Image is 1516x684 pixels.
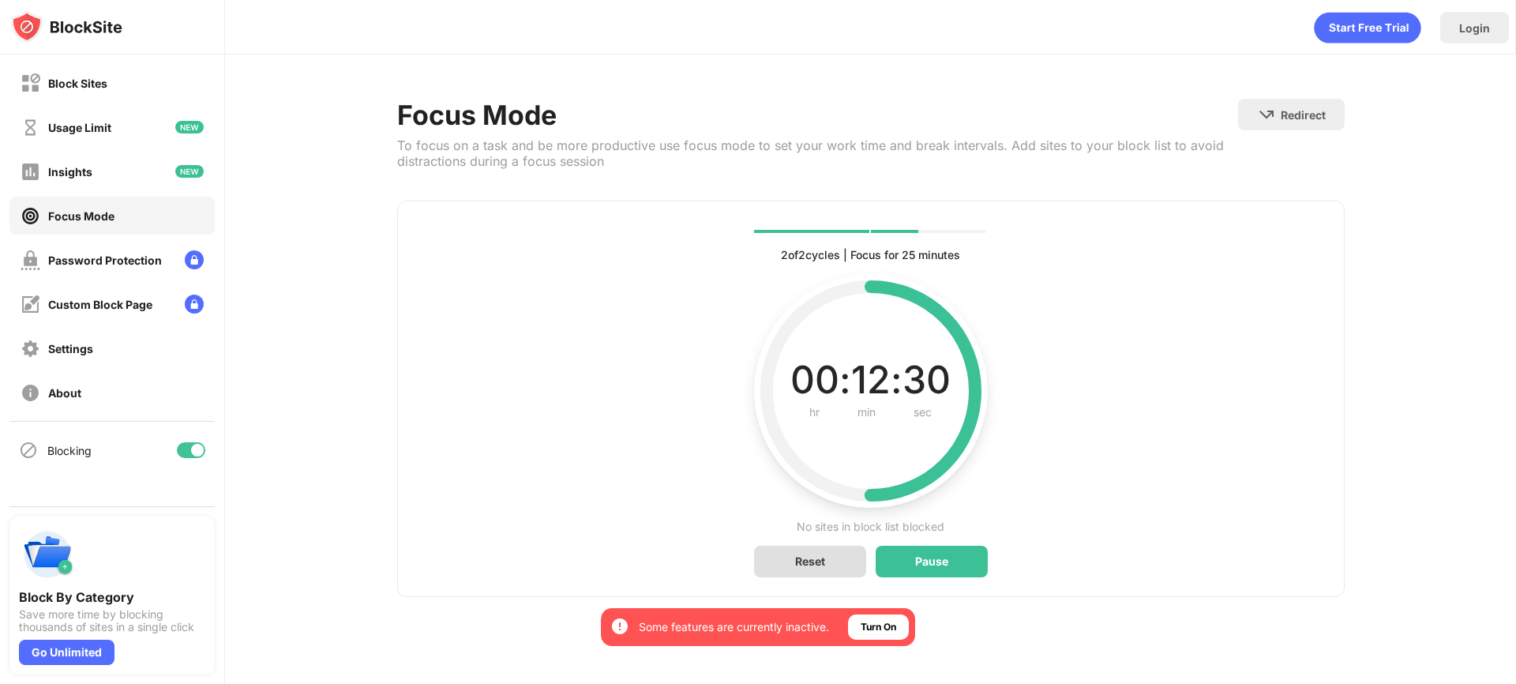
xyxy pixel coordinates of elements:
[21,295,40,314] img: customize-block-page-off.svg
[185,250,204,269] img: lock-menu.svg
[1281,108,1326,122] div: Redirect
[610,617,629,636] img: error-circle-white.svg
[21,339,40,359] img: settings-off.svg
[48,342,93,355] div: Settings
[19,589,205,605] div: Block By Category
[861,619,896,635] div: Turn On
[851,359,891,401] div: 12
[795,554,825,568] div: Reset
[48,298,152,311] div: Custom Block Page
[397,137,1238,169] div: To focus on a task and be more productive use focus mode to set your work time and break interval...
[839,359,851,401] div: :
[21,206,40,226] img: focus-on.svg
[790,359,839,401] div: 00
[48,77,107,90] div: Block Sites
[175,121,204,133] img: new-icon.svg
[21,250,40,270] img: password-protection-off.svg
[397,99,1238,131] div: Focus Mode
[11,11,122,43] img: logo-blocksite.svg
[175,165,204,178] img: new-icon.svg
[185,295,204,314] img: lock-menu.svg
[21,383,40,403] img: about-off.svg
[48,165,92,179] div: Insights
[48,121,111,134] div: Usage Limit
[891,359,902,401] div: :
[21,118,40,137] img: time-usage-off.svg
[857,401,876,423] div: min
[797,517,944,536] div: No sites in block list blocked
[809,401,820,423] div: hr
[915,555,948,568] div: Pause
[48,386,81,400] div: About
[781,246,960,265] div: 2 of 2 cycles | Focus for 25 minutes
[19,526,76,583] img: push-categories.svg
[902,359,951,401] div: 30
[48,254,162,267] div: Password Protection
[47,444,92,457] div: Blocking
[914,401,932,423] div: sec
[1314,12,1421,43] div: animation
[21,73,40,93] img: block-off.svg
[48,209,114,223] div: Focus Mode
[19,608,205,633] div: Save more time by blocking thousands of sites in a single click
[21,162,40,182] img: insights-off.svg
[639,619,829,635] div: Some features are currently inactive.
[19,640,114,665] div: Go Unlimited
[1459,21,1490,35] div: Login
[19,441,38,460] img: blocking-icon.svg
